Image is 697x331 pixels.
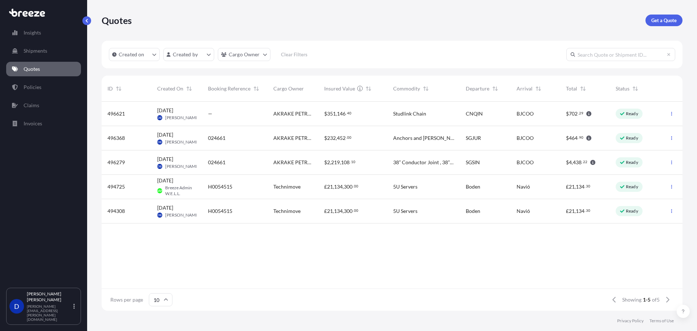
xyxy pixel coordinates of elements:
[347,136,351,139] span: 00
[626,111,638,117] p: Ready
[576,184,584,189] span: 134
[393,183,417,190] span: 5U Servers
[337,111,346,116] span: 146
[350,161,351,163] span: .
[341,160,350,165] span: 108
[466,85,489,92] span: Departure
[343,209,344,214] span: ,
[6,44,81,58] a: Shipments
[626,160,638,165] p: Ready
[324,111,327,116] span: $
[466,110,483,117] span: CNQIN
[393,110,426,117] span: Studlink Chain
[107,183,125,190] span: 494725
[165,212,200,218] span: [PERSON_NAME]
[626,184,638,190] p: Ready
[158,138,162,146] span: DB
[622,296,641,303] span: Showing
[517,110,534,117] span: BJCOO
[327,160,330,165] span: 2
[566,136,569,141] span: $
[273,159,313,166] span: AKRAKE PETROLEUM BENIN Carré 193-194, Scoa Gbe??o, Immeuble Octogone Cotonou, [GEOGRAPHIC_DATA]
[156,187,163,194] span: BAW
[107,134,125,142] span: 496368
[566,209,569,214] span: £
[569,184,575,189] span: 21
[569,209,575,214] span: 21
[393,159,454,166] span: 38” Conductor Joint , 38” Conductor Pup Joint , 38” Drive Sub
[24,47,47,55] p: Shipments
[466,159,480,166] span: SGSIN
[24,102,39,109] p: Claims
[631,84,640,93] button: Sort
[652,296,660,303] span: of 5
[333,209,334,214] span: ,
[102,15,132,26] p: Quotes
[575,184,576,189] span: ,
[517,207,530,215] span: Navió
[466,207,480,215] span: Boden
[27,291,72,303] p: [PERSON_NAME] [PERSON_NAME]
[491,84,500,93] button: Sort
[643,296,651,303] span: 1-5
[334,184,343,189] span: 134
[157,204,173,211] span: [DATE]
[14,303,19,310] span: D
[165,185,196,197] span: Breeze Admin W.E.L.L.
[6,80,81,94] a: Policies
[572,160,573,165] span: ,
[163,48,214,61] button: createdBy Filter options
[575,209,576,214] span: ,
[273,183,301,190] span: Technimove
[626,135,638,141] p: Ready
[273,110,313,117] span: AKRAKE PETROLEUM BENIN S.A.
[208,110,212,117] span: —
[165,139,200,145] span: [PERSON_NAME]
[337,136,346,141] span: 452
[157,177,173,184] span: [DATE]
[274,49,315,60] button: Clear Filters
[466,183,480,190] span: Boden
[107,110,125,117] span: 496621
[273,134,313,142] span: AKRAKE PETROLEUM BENIN Carré 193-194, Scoa Gbe??o, Immeuble Octogone Cotonou, [GEOGRAPHIC_DATA]
[573,160,582,165] span: 438
[566,85,577,92] span: Total
[579,136,583,139] span: 90
[340,160,341,165] span: ,
[393,207,417,215] span: 5U Servers
[626,208,638,214] p: Ready
[579,84,587,93] button: Sort
[354,209,358,212] span: 00
[114,84,123,93] button: Sort
[281,51,307,58] p: Clear Filters
[393,134,454,142] span: Anchors and [PERSON_NAME]
[617,318,644,324] a: Privacy Policy
[645,15,682,26] a: Get a Quote
[157,156,173,163] span: [DATE]
[327,209,333,214] span: 21
[324,209,327,214] span: £
[346,136,347,139] span: .
[273,207,301,215] span: Technimove
[24,120,42,127] p: Invoices
[6,25,81,40] a: Insights
[324,136,327,141] span: $
[273,85,304,92] span: Cargo Owner
[324,160,327,165] span: $
[165,115,200,121] span: [PERSON_NAME]
[576,209,584,214] span: 134
[334,209,343,214] span: 134
[517,134,534,142] span: BJCOO
[109,48,160,61] button: createdOn Filter options
[252,84,261,93] button: Sort
[586,209,590,212] span: 30
[566,184,569,189] span: £
[616,85,629,92] span: Status
[6,98,81,113] a: Claims
[327,111,336,116] span: 351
